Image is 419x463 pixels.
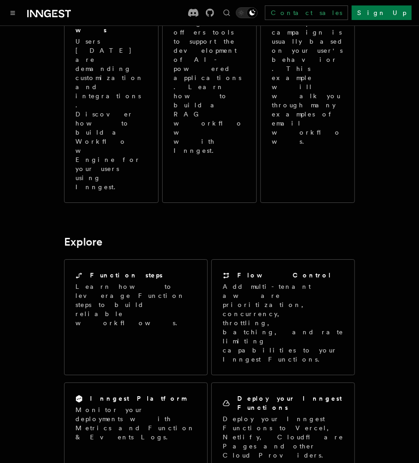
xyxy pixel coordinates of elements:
p: Deploy your Inngest Functions to Vercel, Netlify, Cloudflare Pages and other Cloud Providers. [223,414,344,460]
p: A drip campaign is usually based on your user's behavior. This example will walk you through many... [272,19,344,146]
h2: Function steps [90,271,163,280]
button: Toggle navigation [7,7,18,18]
h2: Flow Control [237,271,332,280]
p: Learn how to leverage Function steps to build reliable workflows. [75,282,196,327]
a: Sign Up [352,5,412,20]
a: Flow ControlAdd multi-tenant aware prioritization, concurrency, throttling, batching, and rate li... [211,259,355,375]
p: Add multi-tenant aware prioritization, concurrency, throttling, batching, and rate limiting capab... [223,282,344,364]
p: Monitor your deployments with Metrics and Function & Events Logs. [75,405,196,442]
a: Explore [64,236,102,248]
h2: Deploy your Inngest Functions [237,394,344,412]
button: Toggle dark mode [236,7,258,18]
p: Users [DATE] are demanding customization and integrations. Discover how to build a Workflow Engin... [75,37,147,191]
button: Find something... [221,7,232,18]
a: Function stepsLearn how to leverage Function steps to build reliable workflows. [64,259,208,375]
h2: Inngest Platform [90,394,186,403]
p: Inngest offers tools to support the development of AI-powered applications. Learn how to build a ... [174,19,245,155]
a: Contact sales [265,5,348,20]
